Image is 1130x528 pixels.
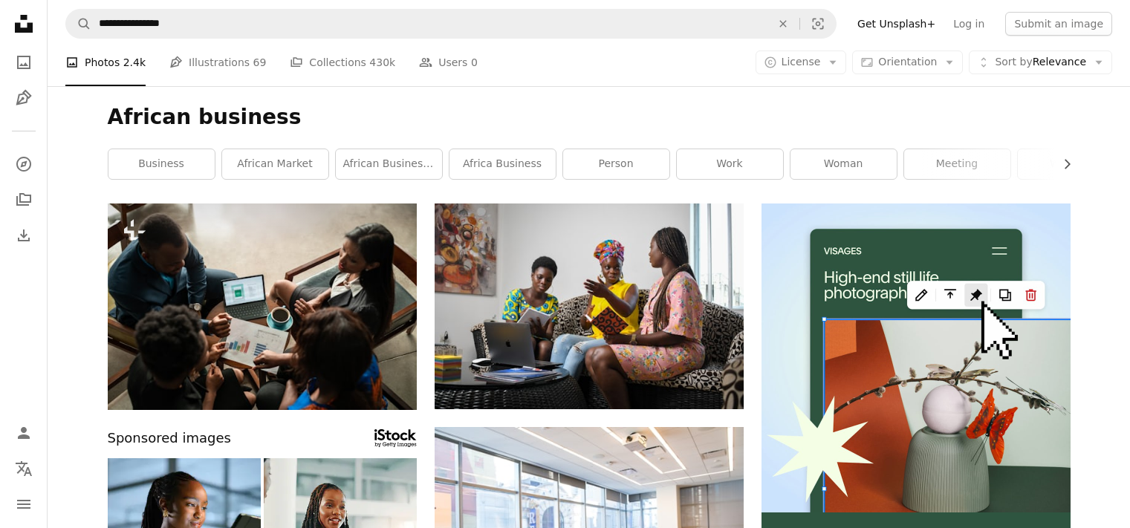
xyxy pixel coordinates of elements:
[1005,12,1112,36] button: Submit an image
[9,454,39,483] button: Language
[435,299,744,313] a: a group of people sitting on a couch looking at a laptop
[65,9,837,39] form: Find visuals sitewide
[852,50,963,74] button: Orientation
[108,428,231,449] span: Sponsored images
[336,149,442,179] a: african business meeting
[9,221,39,250] a: Download History
[767,10,799,38] button: Clear
[108,104,1071,131] h1: African business
[471,54,478,71] span: 0
[222,149,328,179] a: african market
[9,185,39,215] a: Collections
[9,48,39,77] a: Photos
[108,203,417,410] img: Focused group of young African businesspeople going of charts and paperwork during a meeting over...
[762,203,1071,512] img: file-1723602894256-972c108553a7image
[169,39,266,86] a: Illustrations 69
[995,56,1032,68] span: Sort by
[563,149,669,179] a: person
[677,149,783,179] a: work
[9,83,39,113] a: Illustrations
[290,39,395,86] a: Collections 430k
[9,418,39,448] a: Log in / Sign up
[944,12,993,36] a: Log in
[1018,149,1124,179] a: website
[848,12,944,36] a: Get Unsplash+
[108,149,215,179] a: business
[449,149,556,179] a: africa business
[108,299,417,313] a: Focused group of young African businesspeople going of charts and paperwork during a meeting over...
[66,10,91,38] button: Search Unsplash
[253,54,267,71] span: 69
[969,50,1112,74] button: Sort byRelevance
[782,56,821,68] span: License
[904,149,1010,179] a: meeting
[1053,149,1071,179] button: scroll list to the right
[756,50,847,74] button: License
[9,149,39,179] a: Explore
[790,149,897,179] a: woman
[435,203,744,409] img: a group of people sitting on a couch looking at a laptop
[800,10,836,38] button: Visual search
[369,54,395,71] span: 430k
[419,39,478,86] a: Users 0
[878,56,937,68] span: Orientation
[9,489,39,519] button: Menu
[995,55,1086,70] span: Relevance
